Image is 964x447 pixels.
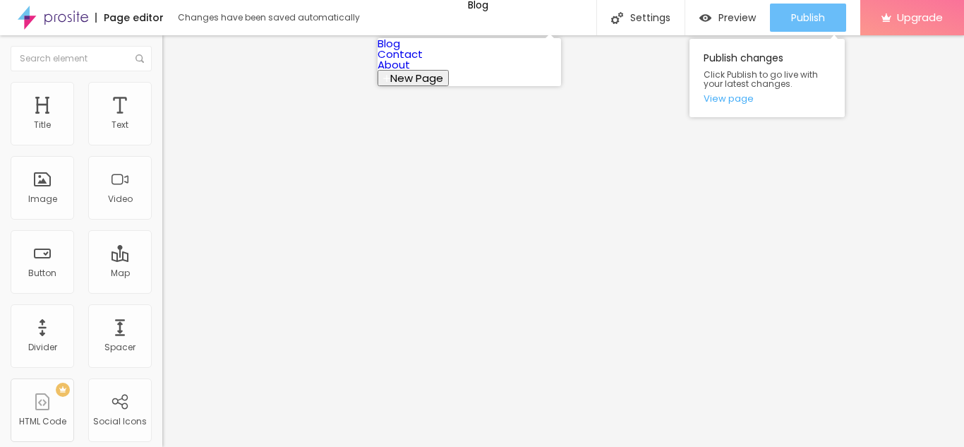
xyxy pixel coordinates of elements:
div: Social Icons [93,417,147,427]
button: Publish [770,4,846,32]
iframe: Editor [162,35,964,447]
div: Divider [28,342,57,352]
button: New Page [378,70,449,86]
div: Spacer [104,342,135,352]
input: Search element [11,46,152,71]
img: Icone [611,12,623,24]
a: View page [704,94,831,103]
button: Preview [685,4,770,32]
div: Publish changes [689,39,845,117]
div: Video [108,194,133,204]
div: Map [111,268,130,278]
img: Icone [135,54,144,63]
img: view-1.svg [699,12,711,24]
a: About [378,57,410,72]
div: Button [28,268,56,278]
span: Upgrade [897,11,943,23]
a: Contact [378,47,423,61]
span: Publish [791,12,825,23]
span: Preview [718,12,756,23]
div: Text [112,120,128,130]
div: Changes have been saved automatically [178,13,360,22]
div: Page editor [95,13,164,23]
span: Click Publish to go live with your latest changes. [704,70,831,88]
div: HTML Code [19,417,66,427]
div: Image [28,194,57,204]
a: Blog [378,36,400,51]
div: Title [34,120,51,130]
span: New Page [390,71,443,85]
